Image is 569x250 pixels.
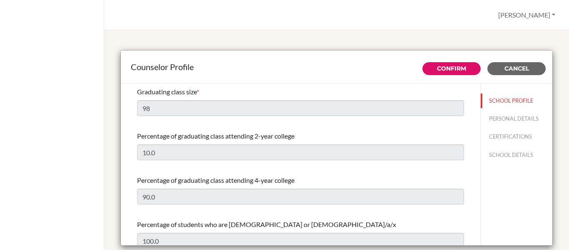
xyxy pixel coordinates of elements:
[481,148,552,162] button: SCHOOL DETAILS
[494,7,559,23] button: [PERSON_NAME]
[137,132,294,140] span: Percentage of graduating class attending 2-year college
[131,61,542,73] div: Counselor Profile
[137,176,294,184] span: Percentage of graduating class attending 4-year college
[137,220,396,228] span: Percentage of students who are [DEMOGRAPHIC_DATA] or [DEMOGRAPHIC_DATA]/a/x
[481,111,552,126] button: PERSONAL DETAILS
[481,129,552,144] button: CERTIFICATIONS
[137,88,197,96] span: Graduating class size
[481,93,552,108] button: SCHOOL PROFILE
